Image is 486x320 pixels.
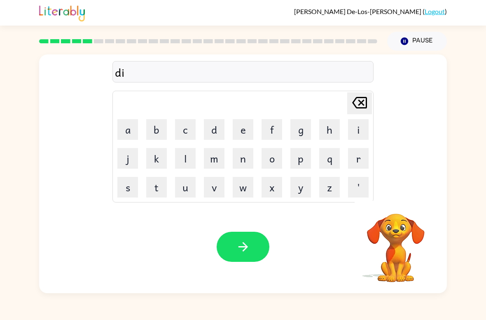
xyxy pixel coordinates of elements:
[39,3,85,21] img: Literably
[146,119,167,140] button: b
[115,64,371,81] div: di
[204,148,224,169] button: m
[348,148,369,169] button: r
[175,119,196,140] button: c
[348,119,369,140] button: i
[319,148,340,169] button: q
[262,119,282,140] button: f
[425,7,445,15] a: Logout
[117,119,138,140] button: a
[146,148,167,169] button: k
[233,148,253,169] button: n
[319,119,340,140] button: h
[387,32,447,51] button: Pause
[262,177,282,198] button: x
[204,177,224,198] button: v
[117,148,138,169] button: j
[204,119,224,140] button: d
[355,201,437,283] video: Your browser must support playing .mp4 files to use Literably. Please try using another browser.
[117,177,138,198] button: s
[348,177,369,198] button: '
[319,177,340,198] button: z
[233,177,253,198] button: w
[175,177,196,198] button: u
[290,177,311,198] button: y
[290,119,311,140] button: g
[294,7,447,15] div: ( )
[146,177,167,198] button: t
[175,148,196,169] button: l
[290,148,311,169] button: p
[233,119,253,140] button: e
[294,7,423,15] span: [PERSON_NAME] De-Los-[PERSON_NAME]
[262,148,282,169] button: o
